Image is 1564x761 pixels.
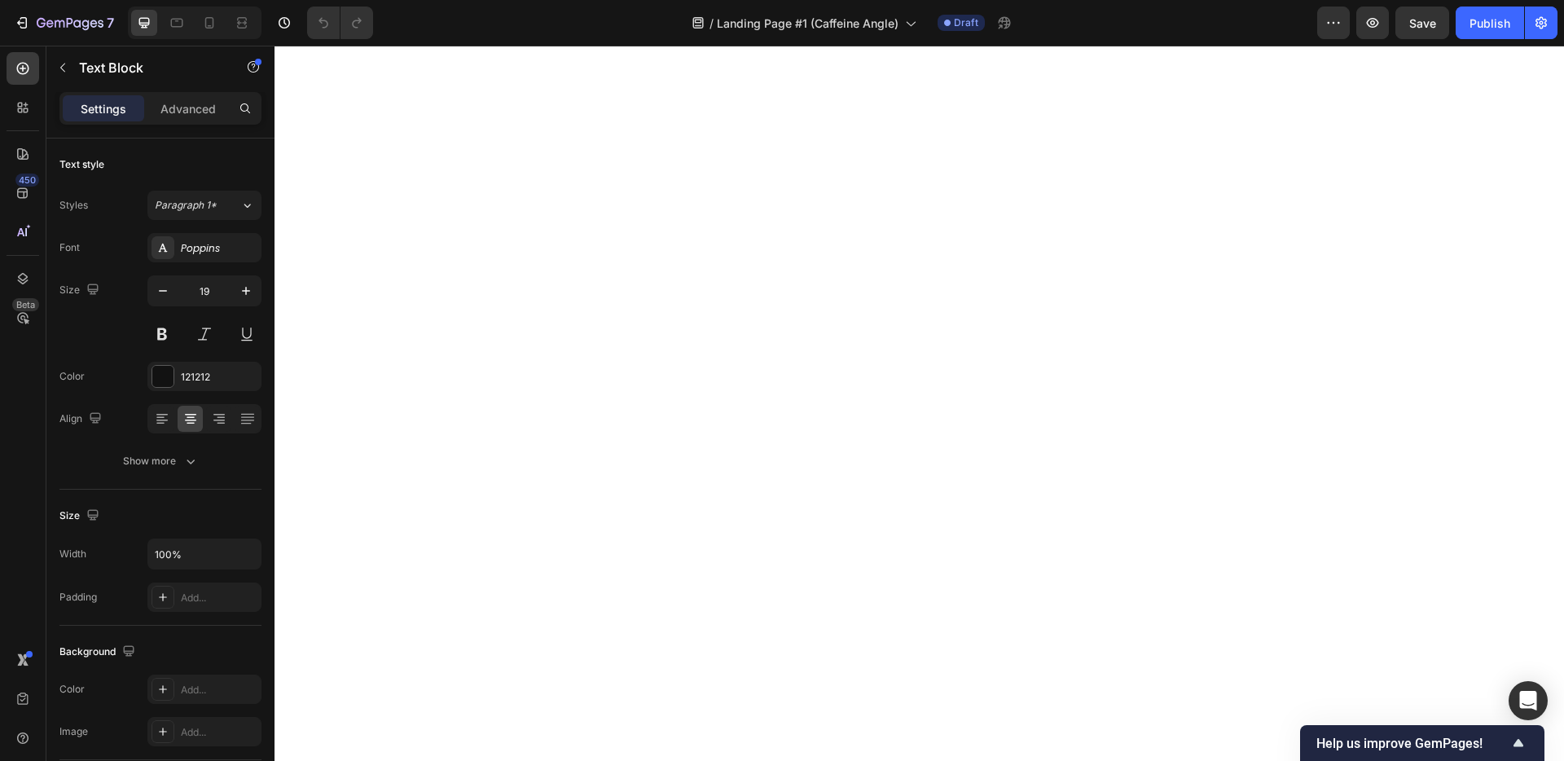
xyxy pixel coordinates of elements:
p: Settings [81,100,126,117]
button: Save [1395,7,1449,39]
div: Align [59,408,105,430]
button: Paragraph 1* [147,191,261,220]
div: Color [59,682,85,697]
span: Help us improve GemPages! [1316,736,1509,751]
div: Add... [181,591,257,605]
div: Text style [59,157,104,172]
span: / [710,15,714,32]
button: Publish [1456,7,1524,39]
button: Show more [59,446,261,476]
div: Image [59,724,88,739]
div: 121212 [181,370,257,385]
input: Auto [148,539,261,569]
div: Width [59,547,86,561]
p: 7 [107,13,114,33]
iframe: Design area [275,46,1564,761]
div: Size [59,505,103,527]
div: Background [59,641,138,663]
div: Show more [123,453,199,469]
div: 450 [15,174,39,187]
div: Add... [181,725,257,740]
div: Color [59,369,85,384]
div: Font [59,240,80,255]
div: Size [59,279,103,301]
span: Draft [954,15,978,30]
button: 7 [7,7,121,39]
span: Save [1409,16,1436,30]
div: Open Intercom Messenger [1509,681,1548,720]
span: Landing Page #1 (Caffeine Angle) [717,15,898,32]
div: Add... [181,683,257,697]
div: Beta [12,298,39,311]
div: Styles [59,198,88,213]
p: Advanced [160,100,216,117]
div: Poppins [181,241,257,256]
div: Undo/Redo [307,7,373,39]
button: Show survey - Help us improve GemPages! [1316,733,1528,753]
span: Paragraph 1* [155,198,217,213]
p: Text Block [79,58,217,77]
div: Publish [1470,15,1510,32]
div: Padding [59,590,97,605]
